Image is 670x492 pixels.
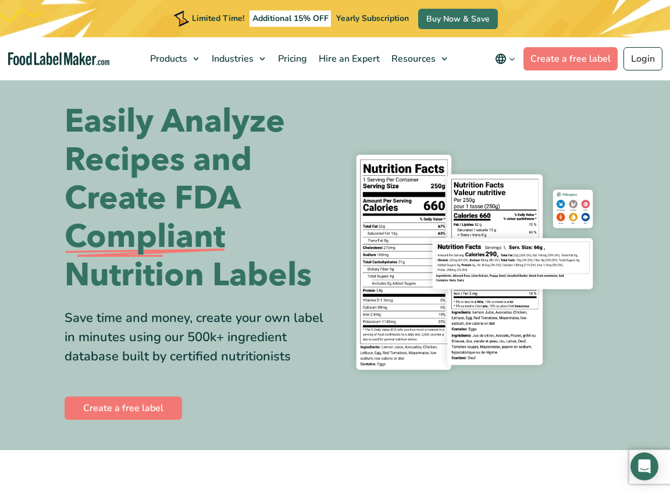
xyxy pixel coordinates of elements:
[315,52,381,65] span: Hire an Expert
[250,10,332,27] span: Additional 15% OFF
[192,13,244,24] span: Limited Time!
[384,37,453,80] a: Resources
[143,37,205,80] a: Products
[312,37,384,80] a: Hire an Expert
[271,37,312,80] a: Pricing
[208,52,255,65] span: Industries
[523,47,618,70] a: Create a free label
[623,47,662,70] a: Login
[65,218,225,256] span: Compliant
[65,397,182,420] a: Create a free label
[388,52,437,65] span: Resources
[418,9,498,29] a: Buy Now & Save
[65,309,326,366] div: Save time and money, create your own label in minutes using our 500k+ ingredient database built b...
[630,452,658,480] div: Open Intercom Messenger
[65,102,326,295] h1: Easily Analyze Recipes and Create FDA Nutrition Labels
[205,37,271,80] a: Industries
[275,52,308,65] span: Pricing
[147,52,188,65] span: Products
[336,13,409,24] span: Yearly Subscription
